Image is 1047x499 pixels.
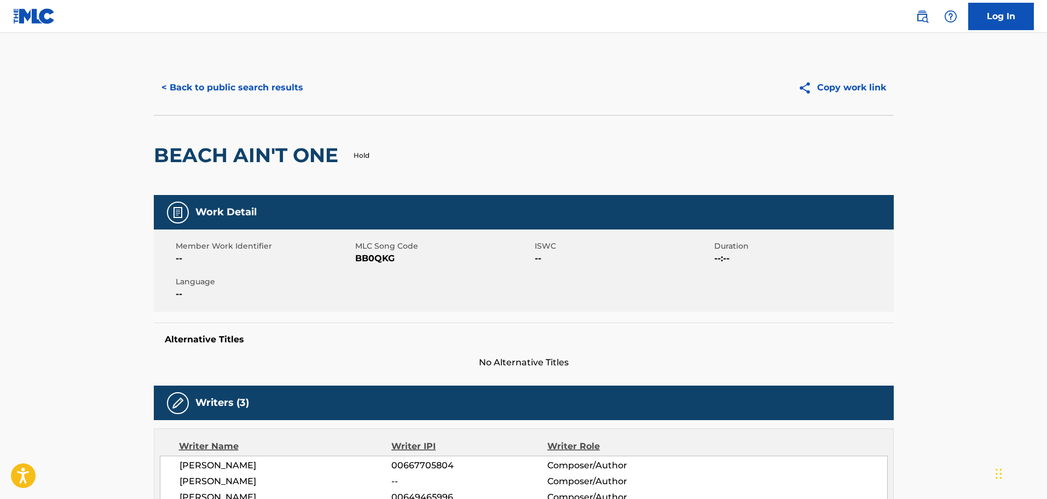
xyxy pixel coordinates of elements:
img: Copy work link [798,81,817,95]
a: Public Search [911,5,933,27]
iframe: Chat Widget [992,446,1047,499]
h5: Alternative Titles [165,334,883,345]
span: -- [176,252,352,265]
span: MLC Song Code [355,240,532,252]
button: Copy work link [790,74,894,101]
img: MLC Logo [13,8,55,24]
div: Drag [996,457,1002,490]
span: [PERSON_NAME] [180,459,392,472]
img: help [944,10,957,23]
span: 00667705804 [391,459,547,472]
p: Hold [354,151,369,160]
img: search [916,10,929,23]
span: -- [176,288,352,301]
img: Work Detail [171,206,184,219]
span: -- [535,252,712,265]
span: --:-- [714,252,891,265]
span: [PERSON_NAME] [180,475,392,488]
h5: Work Detail [195,206,257,219]
span: Composer/Author [547,459,689,472]
span: No Alternative Titles [154,356,894,369]
span: ISWC [535,240,712,252]
h5: Writers (3) [195,397,249,409]
span: Language [176,276,352,288]
span: Duration [714,240,891,252]
img: Writers [171,397,184,410]
div: Writer Role [547,440,689,453]
div: Writer Name [179,440,392,453]
span: BB0QKG [355,252,532,265]
div: Help [940,5,962,27]
div: Writer IPI [391,440,547,453]
button: < Back to public search results [154,74,311,101]
span: -- [391,475,547,488]
h2: BEACH AIN'T ONE [154,143,344,168]
span: Member Work Identifier [176,240,352,252]
span: Composer/Author [547,475,689,488]
a: Log In [968,3,1034,30]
